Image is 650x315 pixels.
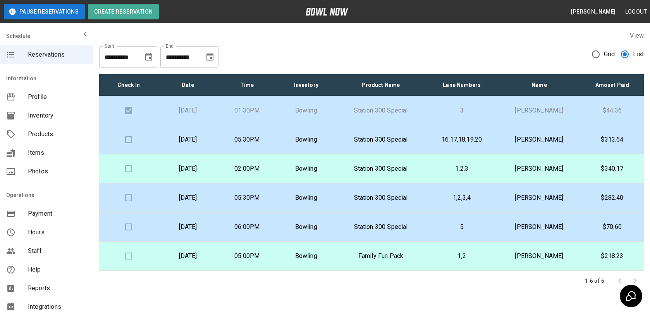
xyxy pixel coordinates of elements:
[342,193,420,202] p: Station 300 Special
[432,222,492,232] p: 5
[165,164,212,173] p: [DATE]
[432,135,492,144] p: 16,17,18,19,20
[224,106,270,115] p: 01:30PM
[283,106,330,115] p: Bowling
[165,251,212,261] p: [DATE]
[202,49,218,65] button: Choose date, selected date is Sep 14, 2025
[432,193,492,202] p: 1,2,3,4
[224,251,270,261] p: 05:00PM
[217,74,277,96] th: Time
[342,106,420,115] p: Station 300 Special
[342,222,420,232] p: Station 300 Special
[633,50,644,59] span: List
[504,106,574,115] p: [PERSON_NAME]
[158,74,218,96] th: Date
[581,74,644,96] th: Amount Paid
[498,74,581,96] th: Name
[28,209,87,218] span: Payment
[277,74,336,96] th: Inventory
[224,135,270,144] p: 05:30PM
[504,164,574,173] p: [PERSON_NAME]
[283,164,330,173] p: Bowling
[224,222,270,232] p: 06:00PM
[336,74,426,96] th: Product Name
[165,193,212,202] p: [DATE]
[283,193,330,202] p: Bowling
[504,193,574,202] p: [PERSON_NAME]
[504,135,574,144] p: [PERSON_NAME]
[28,302,87,312] span: Integrations
[426,74,498,96] th: Lane Numbers
[28,228,87,237] span: Hours
[28,130,87,139] span: Products
[28,265,87,274] span: Help
[306,8,348,16] img: logo
[587,135,638,144] p: $313.64
[432,106,492,115] p: 3
[165,135,212,144] p: [DATE]
[587,222,638,232] p: $70.60
[585,277,604,285] p: 1-6 of 6
[224,164,270,173] p: 02:00PM
[4,4,85,19] button: Pause Reservations
[88,4,159,19] button: Create Reservation
[28,50,87,59] span: Reservations
[587,106,638,115] p: $44.36
[28,246,87,256] span: Staff
[342,251,420,261] p: Family Fun Pack
[99,74,158,96] th: Check In
[342,164,420,173] p: Station 300 Special
[504,251,574,261] p: [PERSON_NAME]
[568,5,619,19] button: [PERSON_NAME]
[283,135,330,144] p: Bowling
[141,49,156,65] button: Choose date, selected date is Aug 14, 2025
[28,148,87,157] span: Items
[28,111,87,120] span: Inventory
[342,135,420,144] p: Station 300 Special
[604,50,615,59] span: Grid
[28,92,87,102] span: Profile
[165,106,212,115] p: [DATE]
[432,164,492,173] p: 1,2,3
[283,222,330,232] p: Bowling
[283,251,330,261] p: Bowling
[587,251,638,261] p: $218.23
[224,193,270,202] p: 05:30PM
[587,164,638,173] p: $340.17
[28,167,87,176] span: Photos
[432,251,492,261] p: 1,2
[587,193,638,202] p: $282.40
[165,222,212,232] p: [DATE]
[504,222,574,232] p: [PERSON_NAME]
[630,32,644,39] label: View
[622,5,650,19] button: Logout
[28,284,87,293] span: Reports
